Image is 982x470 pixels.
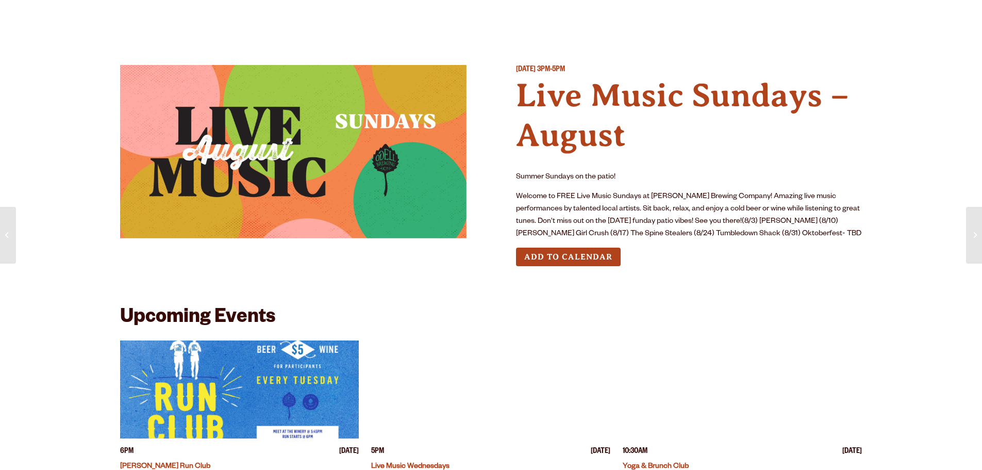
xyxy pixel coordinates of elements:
[668,7,719,30] a: Impact
[516,248,621,267] button: Add to Calendar
[516,66,536,74] span: [DATE]
[591,447,610,458] span: [DATE]
[215,13,272,21] span: Taprooms
[326,13,354,21] span: Gear
[484,7,523,30] a: Odell Home
[537,66,565,74] span: 3PM-5PM
[759,7,838,30] a: Beer Finder
[623,447,647,458] span: 10:30AM
[339,447,359,458] span: [DATE]
[130,7,169,30] a: Beer
[402,7,456,30] a: Winery
[137,13,162,21] span: Beer
[623,341,862,439] a: View event details
[371,447,384,458] span: 5PM
[408,13,450,21] span: Winery
[319,7,361,30] a: Gear
[371,341,610,439] a: View event details
[120,447,134,458] span: 6PM
[516,171,862,184] p: Summer Sundays on the patio!
[120,307,275,330] h2: Upcoming Events
[516,191,862,240] p: Welcome to FREE Live Music Sundays at [PERSON_NAME] Brewing Company! Amazing live music performan...
[516,76,862,155] h4: Live Music Sundays – August
[209,7,279,30] a: Taprooms
[766,13,831,21] span: Beer Finder
[842,447,862,458] span: [DATE]
[555,7,627,30] a: Our Story
[120,341,359,439] a: View event details
[561,13,621,21] span: Our Story
[674,13,712,21] span: Impact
